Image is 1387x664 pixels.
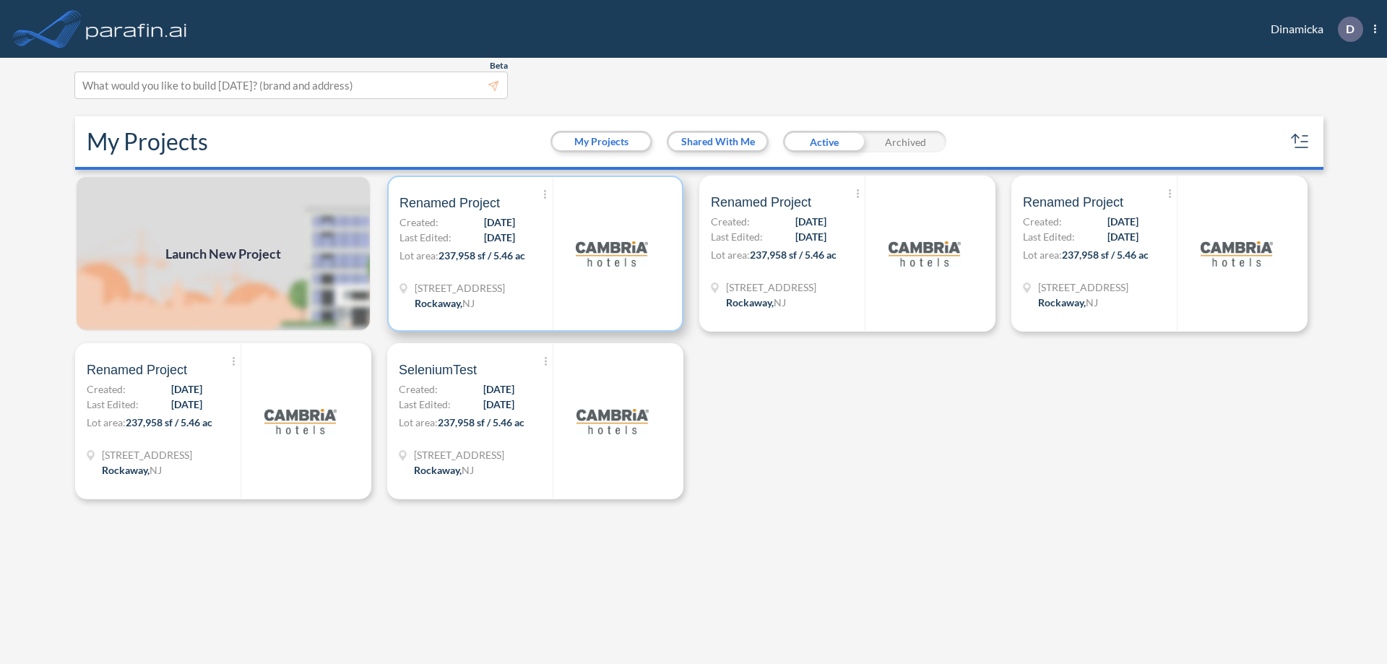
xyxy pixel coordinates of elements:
span: 237,958 sf / 5.46 ac [750,249,837,261]
span: Created: [399,381,438,397]
span: Created: [711,214,750,229]
span: Lot area: [711,249,750,261]
img: logo [83,14,190,43]
div: Rockaway, NJ [726,295,786,310]
span: Lot area: [399,416,438,428]
div: Rockaway, NJ [415,296,475,311]
img: logo [576,217,648,290]
span: Renamed Project [711,194,811,211]
span: Created: [399,215,438,230]
p: D [1346,22,1354,35]
span: 321 Mt Hope Ave [726,280,816,295]
a: Launch New Project [75,176,371,332]
img: logo [889,217,961,290]
span: Last Edited: [399,230,451,245]
span: [DATE] [171,381,202,397]
span: [DATE] [1107,229,1138,244]
button: My Projects [553,133,650,150]
span: 237,958 sf / 5.46 ac [438,416,524,428]
span: Beta [490,60,508,72]
span: 237,958 sf / 5.46 ac [438,249,525,262]
span: Lot area: [399,249,438,262]
span: NJ [774,296,786,309]
div: Rockaway, NJ [1038,295,1098,310]
span: [DATE] [795,229,826,244]
img: add [75,176,371,332]
span: Last Edited: [399,397,451,412]
h2: My Projects [87,128,208,155]
span: [DATE] [795,214,826,229]
span: 321 Mt Hope Ave [414,447,504,462]
div: Rockaway, NJ [102,462,162,478]
span: 237,958 sf / 5.46 ac [126,416,212,428]
span: NJ [150,464,162,476]
span: [DATE] [484,215,515,230]
span: 321 Mt Hope Ave [1038,280,1128,295]
div: Rockaway, NJ [414,462,474,478]
span: Lot area: [87,416,126,428]
span: NJ [462,464,474,476]
span: [DATE] [171,397,202,412]
button: sort [1289,130,1312,153]
img: logo [576,385,649,457]
span: Last Edited: [87,397,139,412]
span: Lot area: [1023,249,1062,261]
span: Renamed Project [1023,194,1123,211]
span: Created: [87,381,126,397]
span: Launch New Project [165,244,281,264]
span: [DATE] [1107,214,1138,229]
span: [DATE] [484,230,515,245]
div: Dinamicka [1249,17,1376,42]
button: Shared With Me [669,133,766,150]
div: Active [783,131,865,152]
span: Rockaway , [414,464,462,476]
span: Renamed Project [399,194,500,212]
span: 237,958 sf / 5.46 ac [1062,249,1149,261]
span: [DATE] [483,397,514,412]
span: Last Edited: [711,229,763,244]
span: NJ [462,297,475,309]
span: Rockaway , [102,464,150,476]
img: logo [264,385,337,457]
span: Rockaway , [415,297,462,309]
span: 321 Mt Hope Ave [102,447,192,462]
span: NJ [1086,296,1098,309]
span: [DATE] [483,381,514,397]
span: 321 Mt Hope Ave [415,280,505,296]
span: SeleniumTest [399,361,477,379]
span: Renamed Project [87,361,187,379]
span: Rockaway , [1038,296,1086,309]
img: logo [1201,217,1273,290]
span: Rockaway , [726,296,774,309]
span: Last Edited: [1023,229,1075,244]
span: Created: [1023,214,1062,229]
div: Archived [865,131,946,152]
